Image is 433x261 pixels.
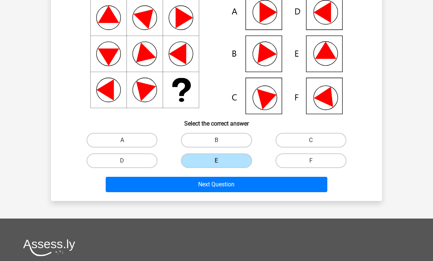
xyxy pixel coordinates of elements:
[276,153,346,168] label: F
[181,153,252,168] label: E
[106,177,328,192] button: Next Question
[87,133,157,148] label: A
[87,153,157,168] label: D
[23,239,75,256] img: Assessly logo
[276,133,346,148] label: C
[63,114,370,127] h6: Select the correct answer
[181,133,252,148] label: B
